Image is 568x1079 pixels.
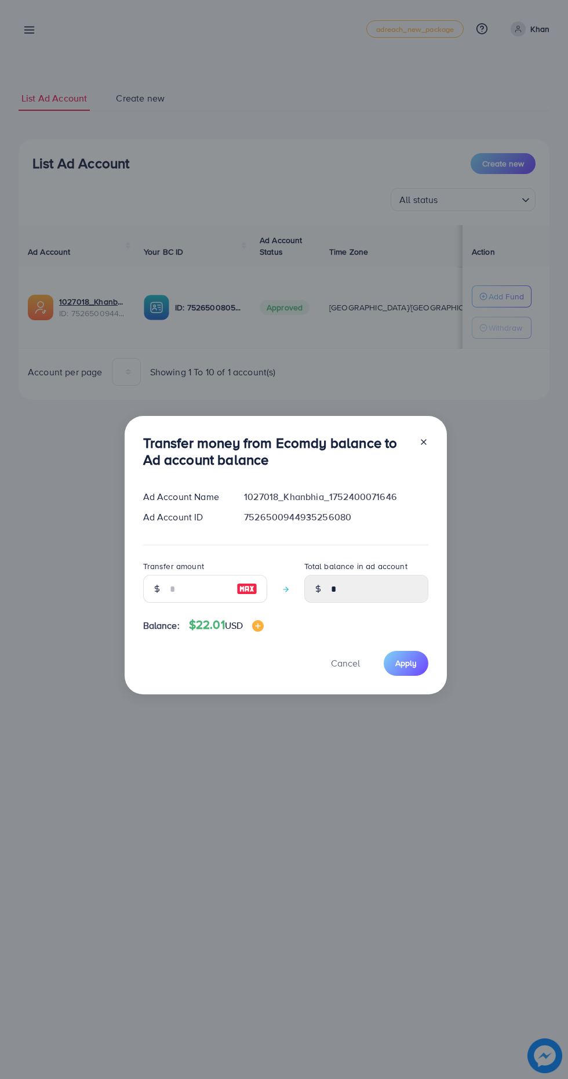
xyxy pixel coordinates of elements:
img: image [236,582,257,596]
label: Transfer amount [143,560,204,572]
h3: Transfer money from Ecomdy balance to Ad account balance [143,435,410,468]
span: Apply [395,657,417,669]
button: Apply [384,651,428,676]
button: Cancel [316,651,374,676]
span: Cancel [331,657,360,669]
div: 7526500944935256080 [235,510,437,524]
div: Ad Account Name [134,490,235,504]
span: USD [225,619,243,632]
label: Total balance in ad account [304,560,407,572]
span: Balance: [143,619,180,632]
div: 1027018_Khanbhia_1752400071646 [235,490,437,504]
div: Ad Account ID [134,510,235,524]
h4: $22.01 [189,618,264,632]
img: image [252,620,264,632]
